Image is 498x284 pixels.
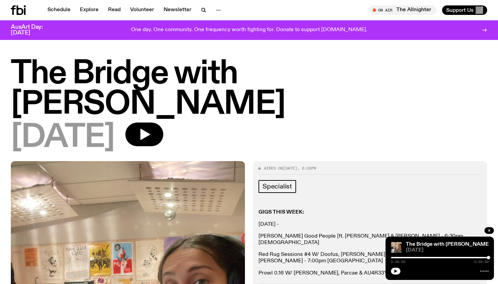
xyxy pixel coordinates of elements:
span: Specialist [263,183,292,190]
a: Read [104,5,125,15]
span: [DATE] [406,248,489,253]
p: Prowl 0.16 W/ [PERSON_NAME], Parcae & AU4R33Y - [PERSON_NAME], Parcae, au4r33y [258,270,482,277]
a: Schedule [43,5,75,15]
span: 0:59:59 [474,260,489,264]
a: Specialist [258,180,296,193]
h1: The Bridge with [PERSON_NAME] [11,59,487,120]
p: Red Rug Sessions #4 W/ Doofus, [PERSON_NAME], [DEMOGRAPHIC_DATA] [PERSON_NAME] - 7:00pm [GEOGRAPH... [258,252,482,264]
span: Support Us [446,7,474,13]
span: 0:59:59 [391,260,405,264]
span: Aired on [264,166,283,171]
a: The Bridge with [PERSON_NAME] [406,242,491,247]
span: [DATE] [283,166,297,171]
button: On AirThe Allnighter [369,5,437,15]
p: [DATE] - [258,221,482,228]
a: Newsletter [160,5,195,15]
p: [PERSON_NAME] Good People [ft. [PERSON_NAME] & [PERSON_NAME] - 6:30pm [DEMOGRAPHIC_DATA] [258,233,482,246]
button: Support Us [442,5,487,15]
a: Volunteer [126,5,158,15]
a: Explore [76,5,103,15]
h3: AusArt Day: [DATE] [11,24,54,36]
p: One day. One community. One frequency worth fighting for. Donate to support [DOMAIN_NAME]. [131,27,367,33]
span: [DATE] [11,123,115,153]
strong: GIGS THIS WEEK: [258,210,304,215]
span: , 8:00pm [297,166,316,171]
